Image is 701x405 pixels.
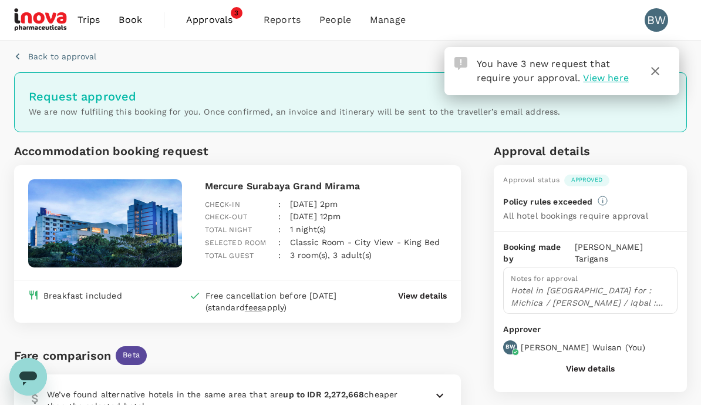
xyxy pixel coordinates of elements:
[283,390,364,399] b: up to IDR 2,272,668
[14,142,235,160] h6: Accommodation booking request
[290,210,341,222] p: [DATE] 12pm
[290,198,338,210] p: [DATE] 2pm
[564,176,609,184] span: Approved
[398,290,447,302] button: View details
[503,196,592,207] p: Policy rules exceeded
[28,179,182,267] img: hotel
[186,13,245,27] span: Approvals
[205,179,447,193] p: Mercure Surabaya Grand Mirama
[494,142,687,160] h6: Approval details
[205,290,358,313] div: Free cancellation before [DATE] (standard apply)
[205,226,252,234] span: Total night
[503,210,648,222] p: All hotel bookings require approval
[119,13,142,27] span: Book
[511,284,670,308] p: Hotel in [GEOGRAPHIC_DATA] for : Michica / [PERSON_NAME] / Iqbal : [DATE]-[DATE]
[231,7,242,19] span: 3
[205,213,247,221] span: Check-out
[14,51,96,62] button: Back to approval
[645,8,668,32] div: BW
[269,201,281,223] div: :
[77,13,100,27] span: Trips
[566,364,615,373] button: View details
[290,236,440,248] p: Classic Room - City View - King Bed
[503,323,678,336] p: Approver
[290,249,372,261] p: 3 room(s), 3 adult(s)
[29,106,672,118] p: We are now fulfiling this booking for you. Once confirmed, an invoice and itinerary will be sent ...
[269,227,281,249] div: :
[205,200,240,209] span: Check-in
[503,175,559,186] div: Approval status
[454,57,467,70] img: Approval Request
[503,241,574,265] p: Booking made by
[264,13,301,27] span: Reports
[583,72,628,83] span: View here
[29,87,672,106] h6: Request approved
[269,214,281,236] div: :
[319,13,351,27] span: People
[14,7,68,33] img: iNova Pharmaceuticals
[477,58,610,83] span: You have 3 new request that require your approval.
[116,350,147,361] span: Beta
[14,346,111,365] div: Fare comparison
[269,189,281,211] div: :
[205,252,254,260] span: Total guest
[245,303,262,312] span: fees
[370,13,406,27] span: Manage
[575,241,678,265] p: [PERSON_NAME] Tarigans
[521,342,645,353] p: [PERSON_NAME] Wuisan ( You )
[205,239,267,247] span: Selected room
[505,343,515,351] p: BW
[28,51,96,62] p: Back to approval
[511,275,578,283] span: Notes for approval
[9,358,47,396] iframe: Button to launch messaging window
[269,240,281,262] div: :
[290,223,326,235] p: 1 night(s)
[43,290,122,302] div: Breakfast included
